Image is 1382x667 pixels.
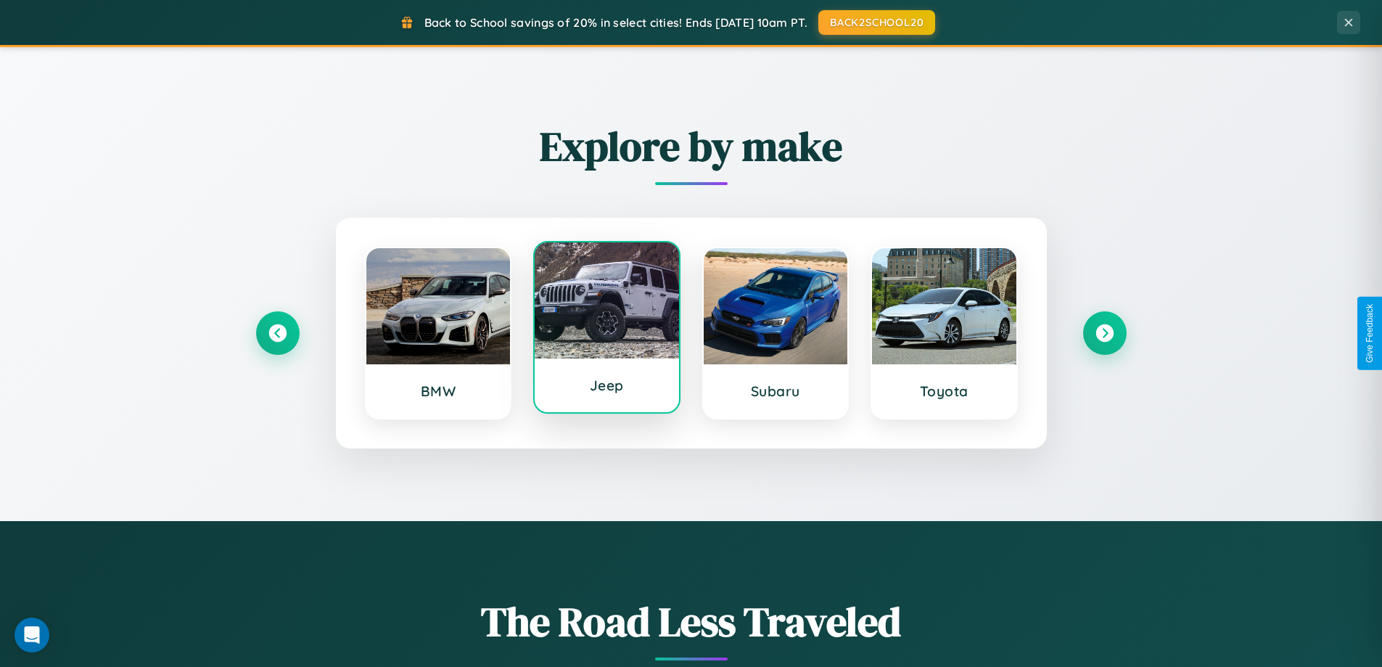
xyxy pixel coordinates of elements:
[1365,304,1375,363] div: Give Feedback
[15,618,49,652] div: Open Intercom Messenger
[549,377,665,394] h3: Jeep
[887,382,1002,400] h3: Toyota
[718,382,834,400] h3: Subaru
[256,594,1127,650] h1: The Road Less Traveled
[381,382,496,400] h3: BMW
[424,15,807,30] span: Back to School savings of 20% in select cities! Ends [DATE] 10am PT.
[818,10,935,35] button: BACK2SCHOOL20
[256,118,1127,174] h2: Explore by make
